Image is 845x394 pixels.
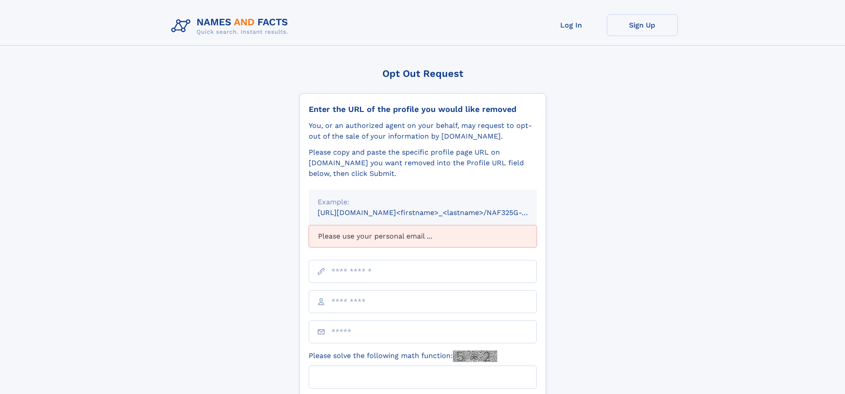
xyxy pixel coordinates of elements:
img: Logo Names and Facts [168,14,295,38]
div: You, or an authorized agent on your behalf, may request to opt-out of the sale of your informatio... [309,120,537,142]
div: Enter the URL of the profile you would like removed [309,104,537,114]
div: Opt Out Request [299,68,546,79]
label: Please solve the following math function: [309,350,497,362]
div: Please use your personal email ... [309,225,537,247]
a: Sign Up [607,14,678,36]
small: [URL][DOMAIN_NAME]<firstname>_<lastname>/NAF325G-xxxxxxxx [318,208,554,217]
div: Please copy and paste the specific profile page URL on [DOMAIN_NAME] you want removed into the Pr... [309,147,537,179]
div: Example: [318,197,528,207]
a: Log In [536,14,607,36]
